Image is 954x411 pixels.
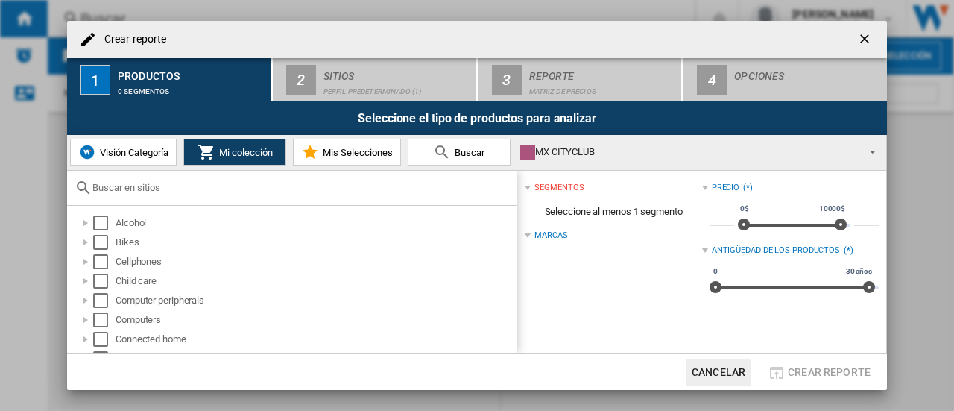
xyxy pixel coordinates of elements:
[118,80,265,95] div: 0 segmentos
[712,182,739,194] div: Precio
[273,58,478,101] button: 2 Sitios Perfil predeterminado (1)
[323,64,470,80] div: Sitios
[323,80,470,95] div: Perfil predeterminado (1)
[93,235,116,250] md-checkbox: Select
[763,359,875,386] button: Crear reporte
[738,203,751,215] span: 0$
[529,64,676,80] div: Reporte
[525,198,701,226] span: Seleccione al menos 1 segmento
[93,254,116,269] md-checkbox: Select
[93,332,116,347] md-checkbox: Select
[451,147,484,158] span: Buscar
[116,216,515,230] div: Alcohol
[319,147,393,158] span: Mis Selecciones
[215,147,273,158] span: Mi colección
[857,31,875,49] ng-md-icon: getI18NText('BUTTONS.CLOSE_DIALOG')
[96,147,168,158] span: Visión Categoría
[116,274,515,289] div: Child care
[520,142,856,163] div: MX CITYCLUB
[534,230,567,242] div: Marcas
[851,25,881,54] button: getI18NText('BUTTONS.CLOSE_DIALOG')
[116,313,515,327] div: Computers
[817,203,847,215] span: 10000$
[93,216,116,230] md-checkbox: Select
[93,274,116,289] md-checkbox: Select
[97,32,166,47] h4: Crear reporte
[80,65,110,95] div: 1
[683,58,887,101] button: 4 Opciones
[788,366,871,378] span: Crear reporte
[478,58,683,101] button: 3 Reporte Matriz de precios
[293,139,401,166] button: Mis Selecciones
[93,313,116,327] md-checkbox: Select
[697,65,727,95] div: 4
[116,293,515,308] div: Computer peripherals
[492,65,522,95] div: 3
[734,64,881,80] div: Opciones
[78,143,96,161] img: wiser-icon-blue.png
[408,139,511,166] button: Buscar
[70,139,177,166] button: Visión Categoría
[92,182,510,193] input: Buscar en sitios
[116,235,515,250] div: Bikes
[711,266,720,277] span: 0
[116,254,515,269] div: Cellphones
[118,64,265,80] div: Productos
[93,351,116,366] md-checkbox: Select
[183,139,286,166] button: Mi colección
[93,293,116,308] md-checkbox: Select
[529,80,676,95] div: Matriz de precios
[712,245,840,257] div: Antigüedad de los productos
[116,351,515,366] div: Consoles
[286,65,316,95] div: 2
[686,359,751,386] button: Cancelar
[116,332,515,347] div: Connected home
[534,182,584,194] div: segmentos
[67,58,272,101] button: 1 Productos 0 segmentos
[844,266,874,277] span: 30 años
[67,101,887,135] div: Seleccione el tipo de productos para analizar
